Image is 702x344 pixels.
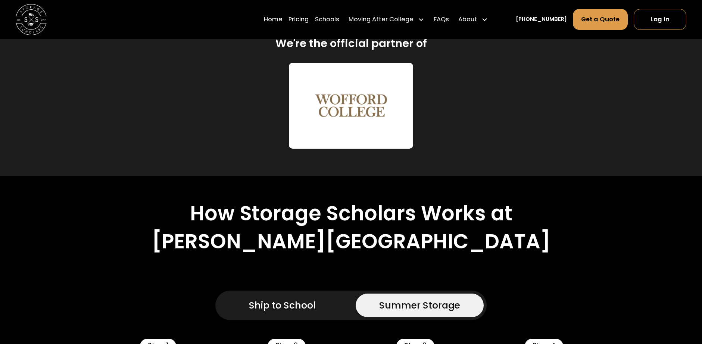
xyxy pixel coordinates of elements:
[190,201,512,226] h2: How Storage Scholars Works at
[516,15,567,24] a: [PHONE_NUMBER]
[346,9,428,30] div: Moving After College
[379,298,460,312] div: Summer Storage
[288,9,309,30] a: Pricing
[249,298,316,312] div: Ship to School
[455,9,491,30] div: About
[152,229,550,254] h2: [PERSON_NAME][GEOGRAPHIC_DATA]
[275,36,427,50] h2: We're the official partner of
[16,4,47,35] img: Storage Scholars main logo
[634,9,686,30] a: Log In
[315,9,339,30] a: Schools
[349,15,414,24] div: Moving After College
[434,9,449,30] a: FAQs
[458,15,477,24] div: About
[264,9,283,30] a: Home
[573,9,628,30] a: Get a Quote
